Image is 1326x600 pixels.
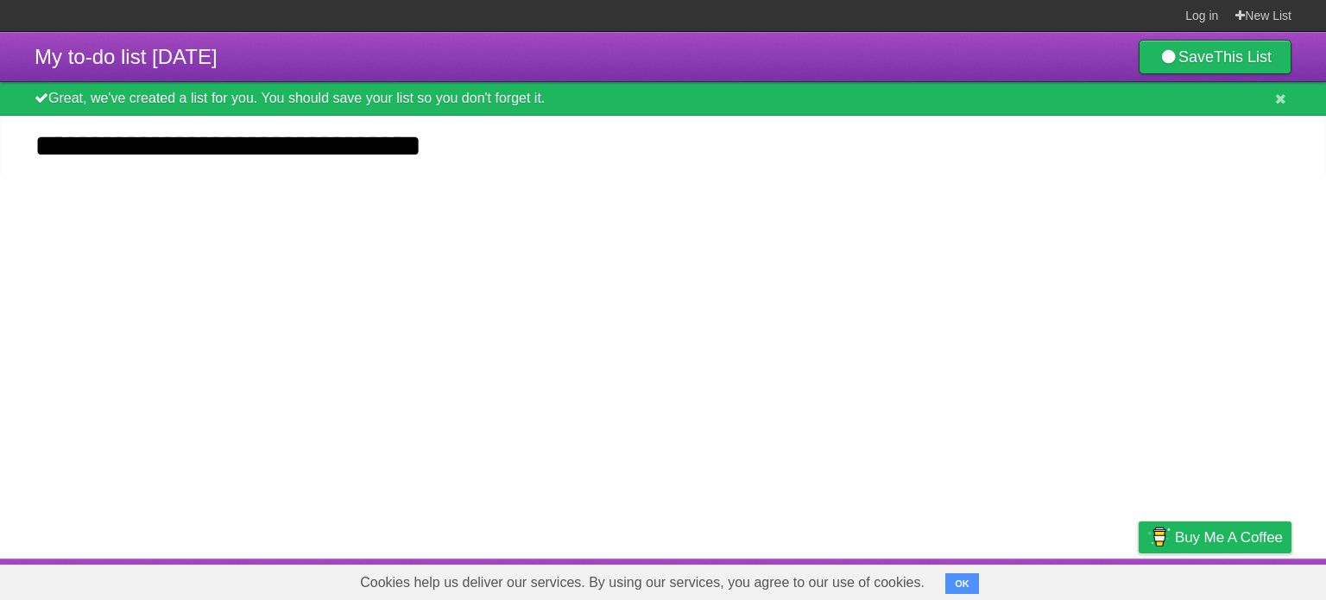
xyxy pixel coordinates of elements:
span: Cookies help us deliver our services. By using our services, you agree to our use of cookies. [343,565,942,600]
b: This List [1214,48,1272,66]
a: Suggest a feature [1183,563,1291,596]
a: Buy me a coffee [1139,521,1291,553]
a: Terms [1058,563,1096,596]
a: Developers [966,563,1036,596]
a: Privacy [1116,563,1161,596]
a: About [909,563,945,596]
img: Buy me a coffee [1147,522,1171,552]
span: My to-do list [DATE] [35,45,218,68]
span: Buy me a coffee [1175,522,1283,553]
button: OK [945,573,979,594]
a: SaveThis List [1139,40,1291,74]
